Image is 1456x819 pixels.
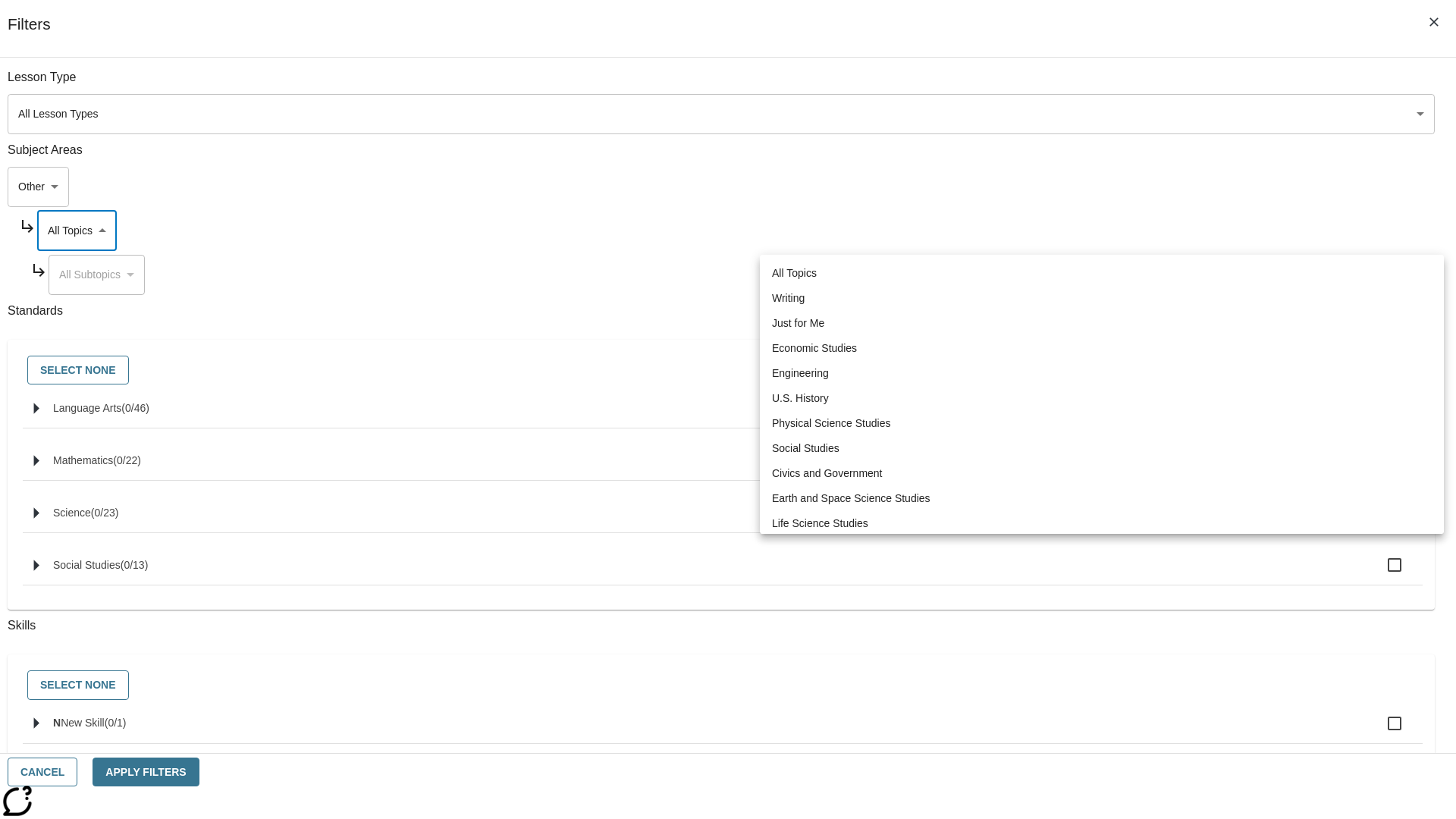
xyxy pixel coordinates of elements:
[760,411,1444,436] li: Physical Science Studies
[760,311,1444,336] li: Just for Me
[760,486,1444,511] li: Earth and Space Science Studies
[760,511,1444,536] li: Life Science Studies
[760,436,1444,461] li: Social Studies
[760,361,1444,386] li: Engineering
[760,386,1444,411] li: U.S. History
[760,286,1444,311] li: Writing
[760,461,1444,486] li: Civics and Government
[760,261,1444,286] li: All Topics
[760,336,1444,361] li: Economic Studies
